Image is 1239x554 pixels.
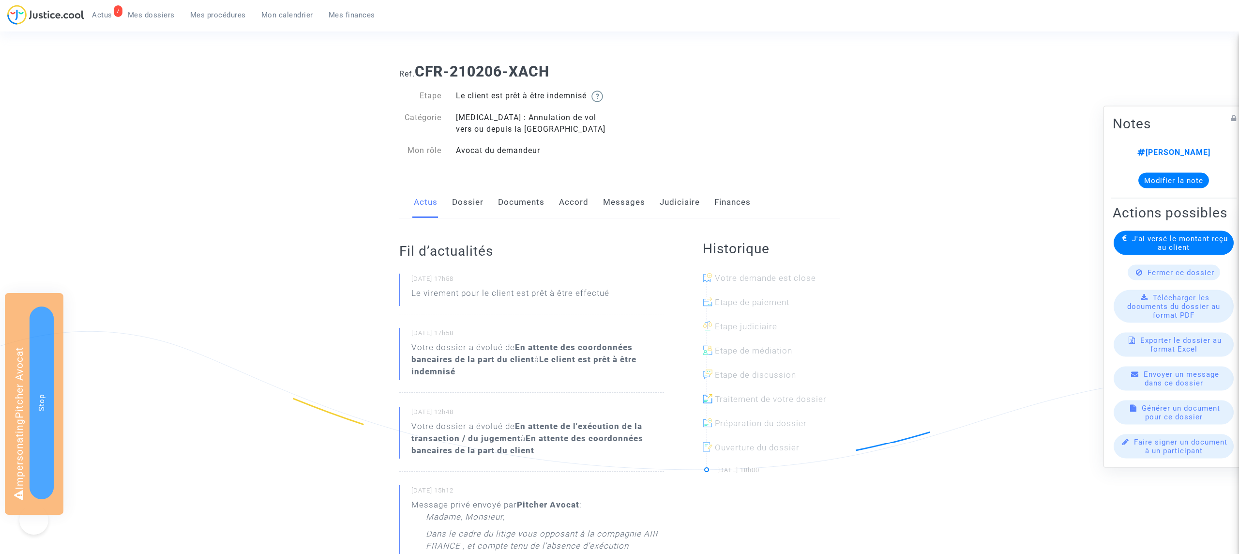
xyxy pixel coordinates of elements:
h2: Actions possibles [1113,204,1235,221]
b: CFR-210206-XACH [415,63,549,80]
a: Messages [603,186,645,218]
span: Stop [37,394,46,411]
a: Dossier [452,186,484,218]
a: Mes dossiers [120,8,182,22]
div: Impersonating [5,293,63,515]
b: En attente des coordonnées bancaires de la part du client [411,433,643,455]
span: Exporter le dossier au format Excel [1140,336,1222,354]
span: Envoyer un message dans ce dossier [1144,370,1219,387]
span: Générer un document pour ce dossier [1142,404,1220,421]
span: Actus [92,11,112,19]
span: Faire signer un document à un participant [1134,438,1227,455]
button: Modifier la note [1138,173,1209,188]
a: Documents [498,186,544,218]
small: [DATE] 15h12 [411,486,664,499]
div: Votre dossier a évolué de à [411,341,664,378]
span: J'ai versé le montant reçu au client [1132,234,1228,252]
span: Mon calendrier [261,11,313,19]
span: Fermer ce dossier [1148,268,1214,277]
b: En attente de l'exécution de la transaction / du jugement [411,421,642,443]
span: Mes dossiers [128,11,175,19]
h2: Notes [1113,115,1235,132]
div: Mon rôle [392,145,449,156]
b: Pitcher Avocat [517,500,579,509]
div: Avocat du demandeur [449,145,619,156]
div: Le client est prêt à être indemnisé [449,90,619,102]
a: Accord [559,186,589,218]
div: [MEDICAL_DATA] : Annulation de vol vers ou depuis la [GEOGRAPHIC_DATA] [449,112,619,135]
small: [DATE] 17h58 [411,329,664,341]
img: jc-logo.svg [7,5,84,25]
a: Mes finances [321,8,383,22]
p: Le virement pour le client est prêt à être effectué [411,287,609,304]
span: Télécharger les documents du dossier au format PDF [1127,293,1220,320]
a: 7Actus [84,8,120,22]
a: Mon calendrier [254,8,321,22]
span: [PERSON_NAME] [1137,148,1210,157]
small: [DATE] 17h58 [411,275,664,287]
span: Mes procédures [190,11,246,19]
a: Finances [714,186,751,218]
h2: Fil d’actualités [399,243,664,260]
a: Actus [414,186,438,218]
h2: Historique [703,240,840,257]
span: Mes finances [329,11,375,19]
span: Votre demande est close [715,273,816,283]
a: Judiciaire [660,186,700,218]
div: Catégorie [392,112,449,135]
div: 7 [114,5,122,17]
button: Stop [30,307,54,499]
img: help.svg [591,91,603,102]
div: Votre dossier a évolué de à [411,420,664,457]
span: Ref. [399,69,415,78]
p: Madame, Monsieur, [426,511,505,528]
b: En attente des coordonnées bancaires de la part du client [411,342,633,364]
small: [DATE] 12h48 [411,408,664,420]
iframe: Help Scout Beacon - Open [19,506,48,535]
a: Mes procédures [182,8,254,22]
div: Etape [392,90,449,102]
